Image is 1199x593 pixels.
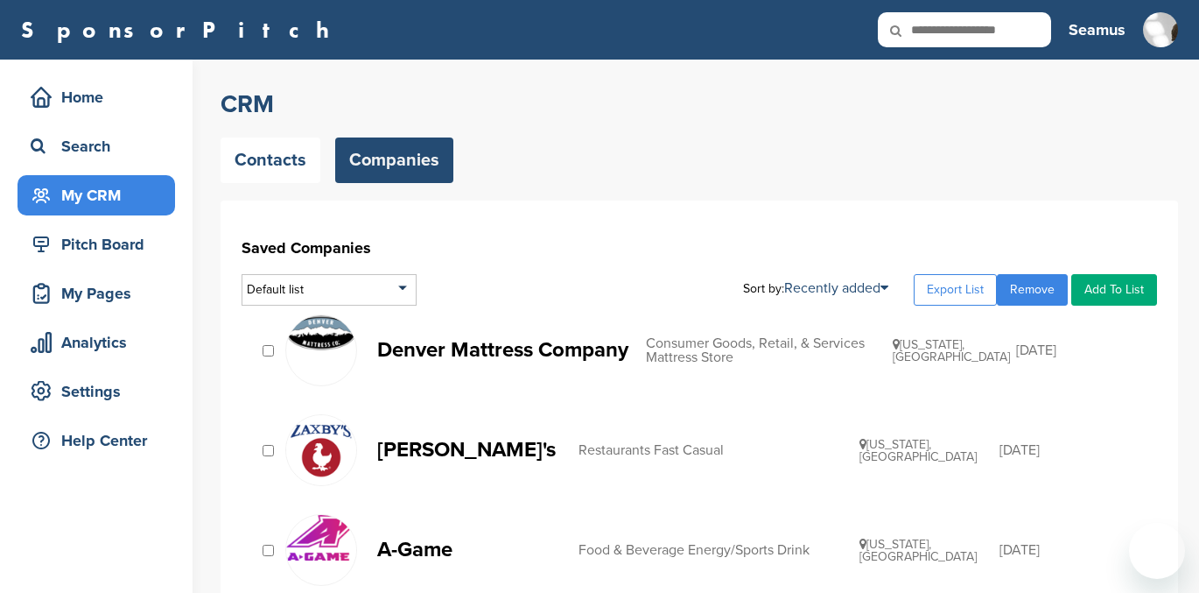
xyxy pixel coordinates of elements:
[859,438,999,463] div: [US_STATE], [GEOGRAPHIC_DATA]
[18,77,175,117] a: Home
[18,273,175,314] a: My Pages
[286,515,356,561] img: Agame
[893,338,1016,364] div: [US_STATE], [GEOGRAPHIC_DATA]
[285,314,1139,386] a: Logo Denver Mattress Company Consumer Goods, Retail, & Services Mattress Store [US_STATE], [GEOGR...
[18,175,175,215] a: My CRM
[997,274,1068,306] a: Remove
[242,274,417,306] div: Default list
[221,88,1178,120] h2: CRM
[285,414,1139,486] a: Zaxbys logo [PERSON_NAME]'s Restaurants Fast Casual [US_STATE], [GEOGRAPHIC_DATA] [DATE]
[743,281,888,295] div: Sort by:
[26,81,175,113] div: Home
[26,180,175,211] div: My CRM
[285,514,1139,586] a: Agame A-Game Food & Beverage Energy/Sports Drink [US_STATE], [GEOGRAPHIC_DATA] [DATE]
[221,138,320,183] a: Contacts
[18,420,175,461] a: Help Center
[377,439,561,461] p: [PERSON_NAME]'s
[578,543,859,557] div: Food & Beverage Energy/Sports Drink
[18,371,175,412] a: Settings
[335,138,453,183] a: Companies
[26,229,175,260] div: Pitch Board
[1016,343,1139,357] div: [DATE]
[26,425,175,456] div: Help Center
[26,278,175,309] div: My Pages
[286,415,356,485] img: Zaxbys logo
[999,543,1139,557] div: [DATE]
[18,322,175,363] a: Analytics
[1069,18,1125,42] h3: Seamus
[646,336,893,364] div: Consumer Goods, Retail, & Services Mattress Store
[286,315,356,350] img: Logo
[377,339,628,361] p: Denver Mattress Company
[26,327,175,358] div: Analytics
[377,539,561,561] p: A-Game
[26,376,175,407] div: Settings
[784,279,888,297] a: Recently added
[1069,11,1125,49] a: Seamus
[999,443,1139,457] div: [DATE]
[859,538,999,563] div: [US_STATE], [GEOGRAPHIC_DATA]
[18,126,175,166] a: Search
[26,131,175,162] div: Search
[914,274,997,306] a: Export List
[578,443,859,457] div: Restaurants Fast Casual
[242,232,1157,264] h1: Saved Companies
[1129,523,1185,579] iframe: Button to launch messaging window
[21,18,340,41] a: SponsorPitch
[18,224,175,265] a: Pitch Board
[1071,274,1157,306] a: Add To List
